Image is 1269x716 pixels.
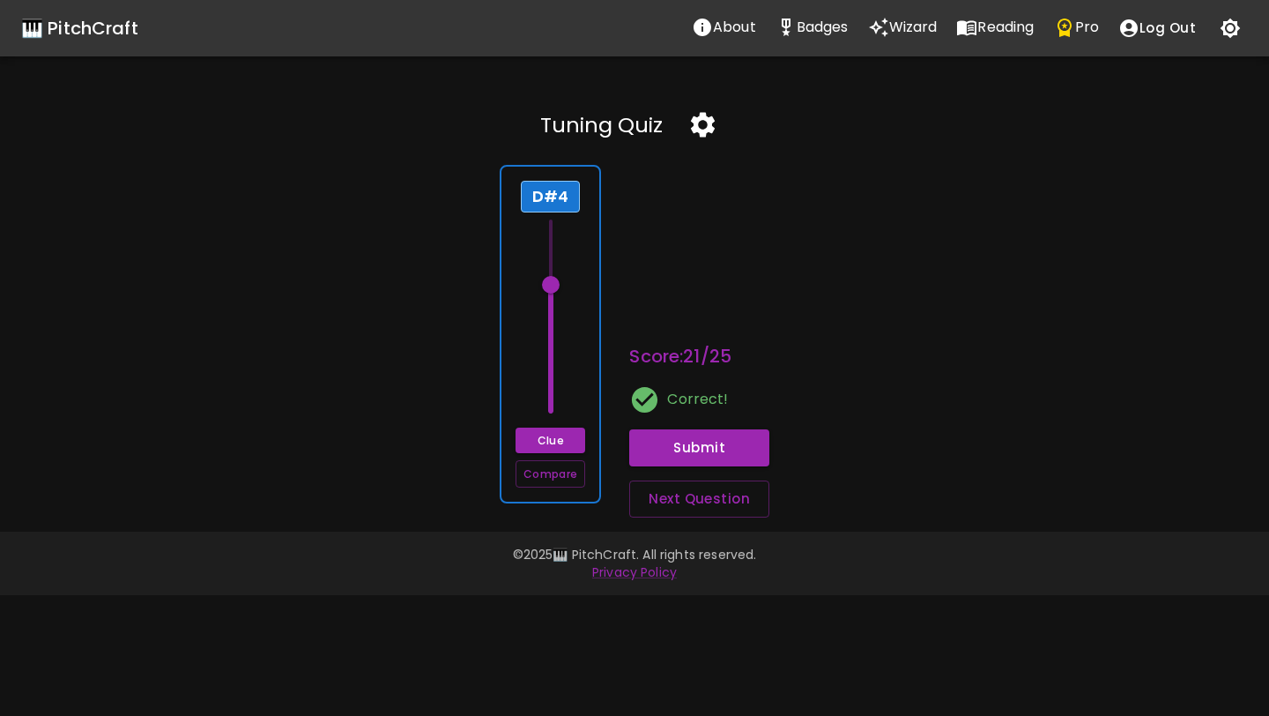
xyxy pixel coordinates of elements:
[1044,10,1109,47] a: Pro
[540,111,663,139] h5: Tuning Quiz
[858,10,947,45] button: Wizard
[889,17,938,38] p: Wizard
[858,10,947,47] a: Wizard
[766,10,858,47] a: Stats
[521,181,580,213] div: D#4
[629,342,731,370] h6: Score: 21 / 25
[629,481,769,518] button: Next Question
[797,17,849,38] p: Badges
[127,546,1142,563] p: © 2025 🎹 PitchCraft. All rights reserved.
[1044,10,1109,45] button: Pro
[667,389,728,410] p: Correct!
[713,17,756,38] p: About
[1075,17,1099,38] p: Pro
[946,10,1043,45] button: Reading
[946,10,1043,47] a: Reading
[766,10,858,45] button: Stats
[516,428,585,453] button: Clue
[21,14,138,42] a: 🎹 PitchCraft
[682,10,766,45] button: About
[516,460,585,488] button: Compare
[1109,10,1206,47] button: account of current user
[592,563,677,581] a: Privacy Policy
[682,10,766,47] a: About
[977,17,1034,38] p: Reading
[629,429,769,466] button: Submit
